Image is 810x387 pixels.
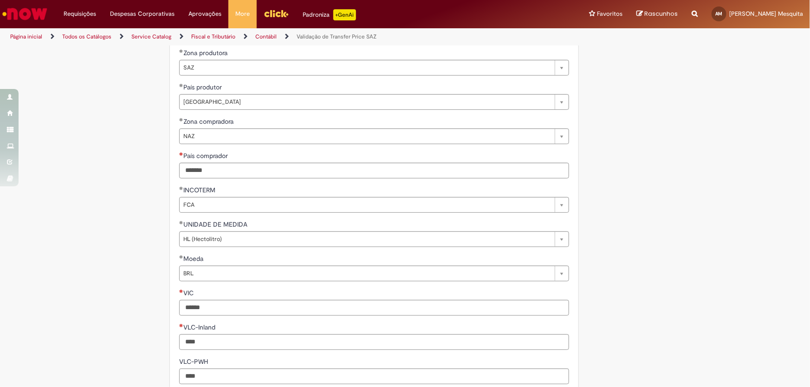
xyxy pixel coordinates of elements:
[183,95,550,109] span: [GEOGRAPHIC_DATA]
[183,220,249,228] span: UNIDADE DE MEDIDA
[255,33,277,40] a: Contábil
[303,9,356,20] div: Padroniza
[110,9,175,19] span: Despesas Corporativas
[131,33,171,40] a: Service Catalog
[183,254,205,263] span: Moeda
[179,163,569,178] input: País comprador
[183,186,217,194] span: INCOTERM
[183,323,217,331] span: VLC-Inland
[7,28,533,45] ul: Trilhas de página
[179,357,210,366] span: VLC-PWH
[183,266,550,281] span: BRL
[644,9,678,18] span: Rascunhos
[183,129,550,144] span: NAZ
[333,9,356,20] p: +GenAi
[179,255,183,259] span: Obrigatório Preenchido
[179,49,183,53] span: Obrigatório Preenchido
[636,10,678,19] a: Rascunhos
[191,33,235,40] a: Fiscal e Tributário
[297,33,376,40] a: Validação de Transfer Price SAZ
[179,221,183,224] span: Obrigatório Preenchido
[183,60,550,75] span: SAZ
[264,6,289,20] img: click_logo_yellow_360x200.png
[183,232,550,247] span: HL (Hectolitro)
[10,33,42,40] a: Página inicial
[179,83,183,87] span: Obrigatório Preenchido
[179,186,183,190] span: Obrigatório Preenchido
[179,300,569,316] input: VIC
[235,9,250,19] span: More
[179,324,183,327] span: Necessários
[183,49,229,57] span: Zona produtora
[179,334,569,350] input: VLC-Inland
[183,117,235,126] span: Zona compradora
[188,9,221,19] span: Aprovações
[64,9,96,19] span: Requisições
[1,5,49,23] img: ServiceNow
[183,152,230,160] span: País comprador
[729,10,803,18] span: [PERSON_NAME] Mesquita
[716,11,723,17] span: AM
[179,118,183,121] span: Obrigatório Preenchido
[62,33,111,40] a: Todos os Catálogos
[183,83,224,91] span: País produtor
[183,197,550,212] span: FCA
[179,289,183,293] span: Necessários
[179,368,569,384] input: VLC-PWH
[179,152,183,156] span: Necessários
[183,289,195,297] span: VIC
[597,9,622,19] span: Favoritos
